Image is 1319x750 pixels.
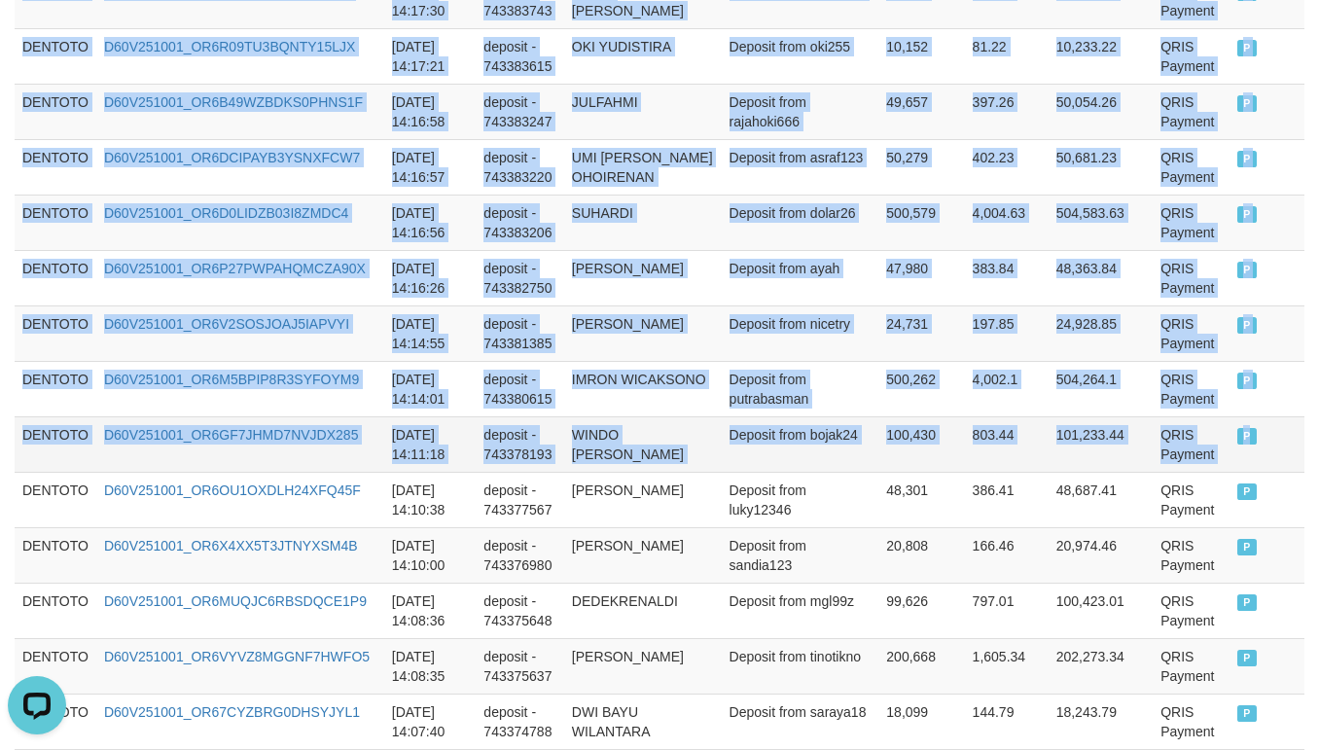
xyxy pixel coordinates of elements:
td: Deposit from tinotikno [722,638,879,694]
td: deposit - 743383206 [476,195,564,250]
td: WINDO [PERSON_NAME] [564,416,722,472]
td: deposit - 743383615 [476,28,564,84]
td: IMRON WICAKSONO [564,361,722,416]
td: deposit - 743383220 [476,139,564,195]
td: DENTOTO [15,638,96,694]
td: 18,099 [878,694,964,749]
td: 99,626 [878,583,964,638]
td: 101,233.44 [1049,416,1154,472]
td: 50,054.26 [1049,84,1154,139]
td: Deposit from dolar26 [722,195,879,250]
td: deposit - 743383247 [476,84,564,139]
td: 4,002.1 [965,361,1049,416]
td: UMI [PERSON_NAME] OHOIRENAN [564,139,722,195]
td: 202,273.34 [1049,638,1154,694]
td: QRIS Payment [1153,28,1230,84]
a: D60V251001_OR6D0LIDZB03I8ZMDC4 [104,205,348,221]
td: Deposit from luky12346 [722,472,879,527]
td: deposit - 743374788 [476,694,564,749]
td: [DATE] 14:08:35 [384,638,477,694]
a: D60V251001_OR67CYZBRG0DHSYJYL1 [104,704,360,720]
td: deposit - 743378193 [476,416,564,472]
td: [DATE] 14:14:55 [384,305,477,361]
td: [DATE] 14:16:56 [384,195,477,250]
td: 10,152 [878,28,964,84]
td: Deposit from asraf123 [722,139,879,195]
td: 504,583.63 [1049,195,1154,250]
a: D60V251001_OR6DCIPAYB3YSNXFCW7 [104,150,360,165]
td: 20,974.46 [1049,527,1154,583]
td: 48,687.41 [1049,472,1154,527]
td: QRIS Payment [1153,694,1230,749]
td: DENTOTO [15,139,96,195]
a: D60V251001_OR6VYVZ8MGGNF7HWFO5 [104,649,370,664]
a: D60V251001_OR6B49WZBDKS0PHNS1F [104,94,363,110]
td: QRIS Payment [1153,84,1230,139]
a: D60V251001_OR6R09TU3BQNTY15LJX [104,39,355,54]
span: PAID [1237,705,1257,722]
td: QRIS Payment [1153,527,1230,583]
td: Deposit from oki255 [722,28,879,84]
td: OKI YUDISTIRA [564,28,722,84]
td: 49,657 [878,84,964,139]
td: DEDEKRENALDI [564,583,722,638]
td: 197.85 [965,305,1049,361]
td: DENTOTO [15,28,96,84]
td: 166.46 [965,527,1049,583]
span: PAID [1237,428,1257,445]
td: 803.44 [965,416,1049,472]
td: DENTOTO [15,250,96,305]
td: DENTOTO [15,84,96,139]
td: 144.79 [965,694,1049,749]
td: Deposit from ayah [722,250,879,305]
span: PAID [1237,594,1257,611]
td: QRIS Payment [1153,305,1230,361]
a: D60V251001_OR6P27PWPAHQMCZA90X [104,261,366,276]
td: QRIS Payment [1153,583,1230,638]
a: D60V251001_OR6V2SOSJOAJ5IAPVYI [104,316,349,332]
td: DENTOTO [15,527,96,583]
td: 200,668 [878,638,964,694]
td: 1,605.34 [965,638,1049,694]
td: 383.84 [965,250,1049,305]
span: PAID [1237,206,1257,223]
td: 47,980 [878,250,964,305]
td: QRIS Payment [1153,416,1230,472]
a: D60V251001_OR6OU1OXDLH24XFQ45F [104,482,361,498]
td: [PERSON_NAME] [564,527,722,583]
td: deposit - 743376980 [476,527,564,583]
span: PAID [1237,373,1257,389]
td: 397.26 [965,84,1049,139]
td: DENTOTO [15,361,96,416]
td: [PERSON_NAME] [564,472,722,527]
td: 20,808 [878,527,964,583]
td: Deposit from nicetry [722,305,879,361]
td: 100,430 [878,416,964,472]
span: PAID [1237,262,1257,278]
td: DENTOTO [15,583,96,638]
td: 797.01 [965,583,1049,638]
td: 10,233.22 [1049,28,1154,84]
td: 81.22 [965,28,1049,84]
span: PAID [1237,483,1257,500]
span: PAID [1237,40,1257,56]
button: Open LiveChat chat widget [8,8,66,66]
td: 48,363.84 [1049,250,1154,305]
td: 500,579 [878,195,964,250]
td: QRIS Payment [1153,472,1230,527]
td: Deposit from saraya18 [722,694,879,749]
a: D60V251001_OR6GF7JHMD7NVJDX285 [104,427,358,443]
td: DENTOTO [15,305,96,361]
a: D60V251001_OR6M5BPIP8R3SYFOYM9 [104,372,359,387]
td: deposit - 743375648 [476,583,564,638]
td: DWI BAYU WILANTARA [564,694,722,749]
td: [DATE] 14:11:18 [384,416,477,472]
td: deposit - 743375637 [476,638,564,694]
td: [DATE] 14:16:57 [384,139,477,195]
td: [DATE] 14:17:21 [384,28,477,84]
td: JULFAHMI [564,84,722,139]
td: 50,279 [878,139,964,195]
td: [DATE] 14:07:40 [384,694,477,749]
td: 4,004.63 [965,195,1049,250]
td: 50,681.23 [1049,139,1154,195]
